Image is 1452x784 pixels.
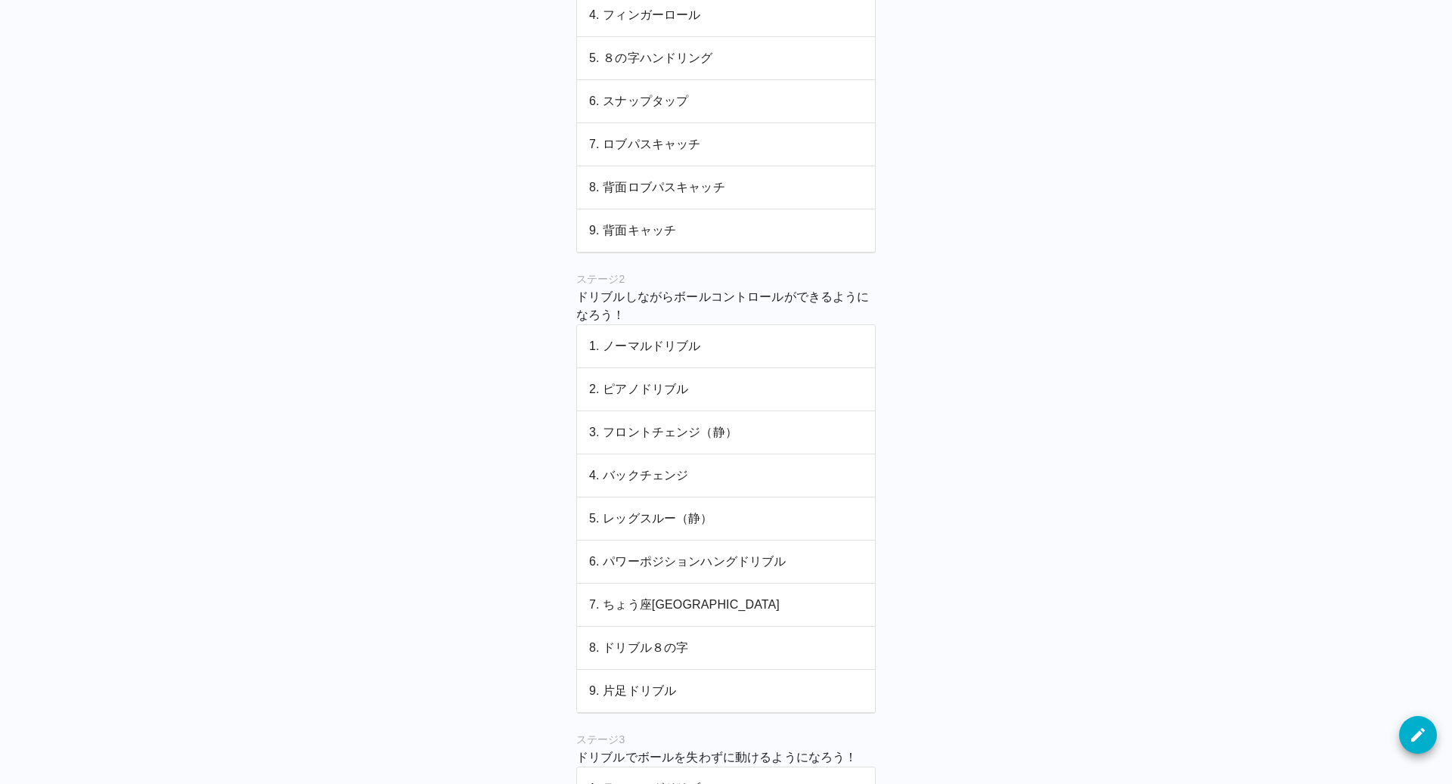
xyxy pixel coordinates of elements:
p: 1. ノーマルドリブル [589,337,863,355]
p: 9. 背面キャッチ [589,222,863,240]
p: 8. 背面ロブパスキャッチ [589,178,863,197]
p: 9. 片足ドリブル [589,682,863,700]
p: 8. ドリブル８の字 [589,639,863,657]
p: 4. フィンガーロール [589,6,863,24]
p: ドリブルしながらボールコントロールができるようになろう！ [576,288,876,324]
p: ドリブルでボールを失わずに動けるようになろう！ [576,748,876,767]
p: 2. ピアノドリブル [589,380,863,398]
p: 7. ちょう座[GEOGRAPHIC_DATA] [589,596,863,614]
p: 6. スナップタップ [589,92,863,110]
h6: ステージ 2 [576,271,876,288]
p: 3. フロントチェンジ（静） [589,423,863,442]
h6: ステージ 3 [576,732,876,748]
p: 4. バックチェンジ [589,466,863,485]
p: 5. レッグスルー（静） [589,510,863,528]
p: 7. ロブパスキャッチ [589,135,863,153]
p: 6. パワーポジションハングドリブル [589,553,863,571]
p: 5. ８の字ハンドリング [589,49,863,67]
